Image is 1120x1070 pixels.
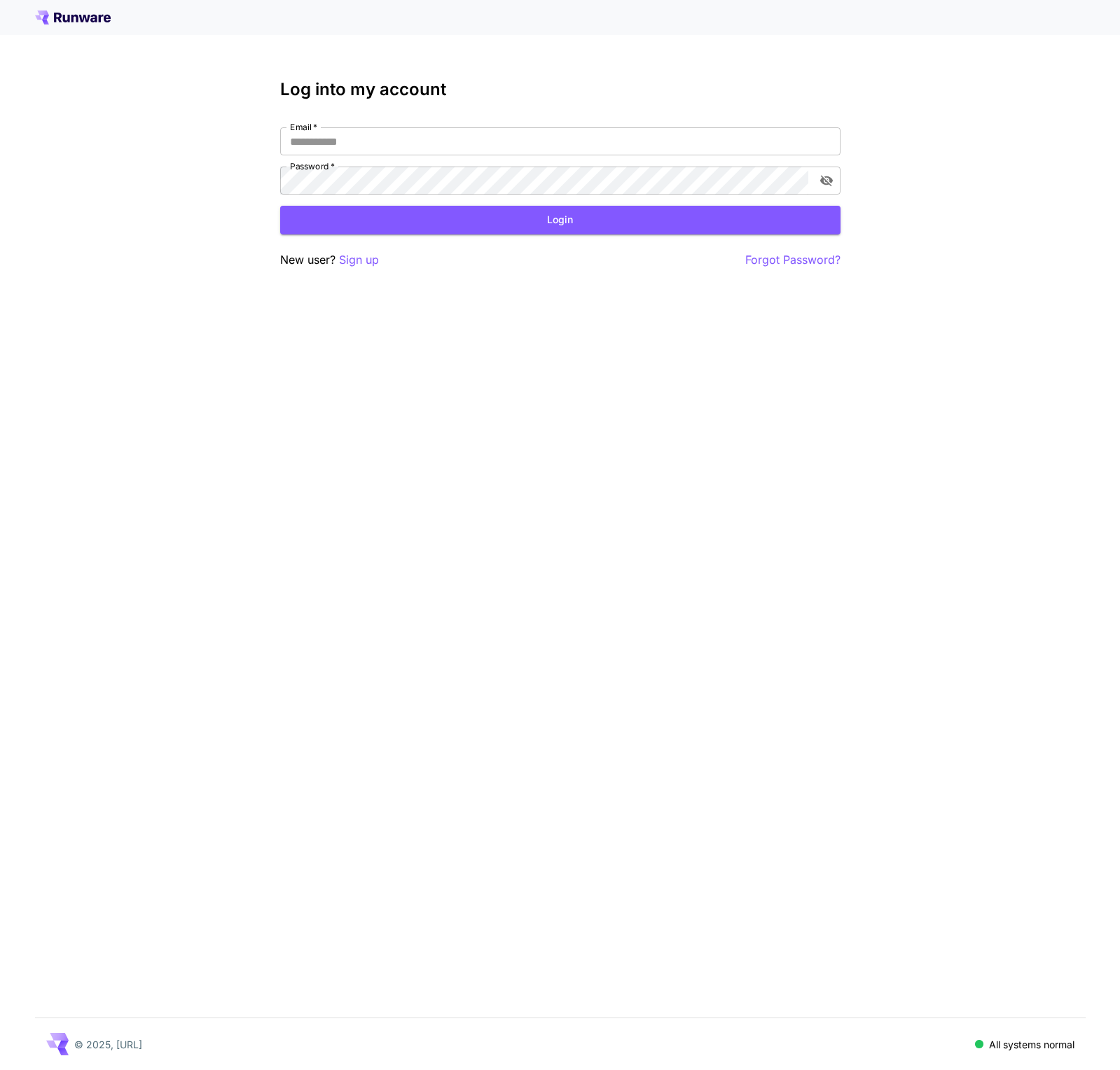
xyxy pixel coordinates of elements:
[280,251,379,269] p: New user?
[280,80,841,99] h3: Log into my account
[339,251,379,269] button: Sign up
[290,160,335,172] label: Password
[745,251,841,269] button: Forgot Password?
[814,168,839,193] button: toggle password visibility
[290,121,317,133] label: Email
[989,1037,1074,1052] p: All systems normal
[74,1037,142,1052] p: © 2025, [URL]
[280,206,841,234] button: Login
